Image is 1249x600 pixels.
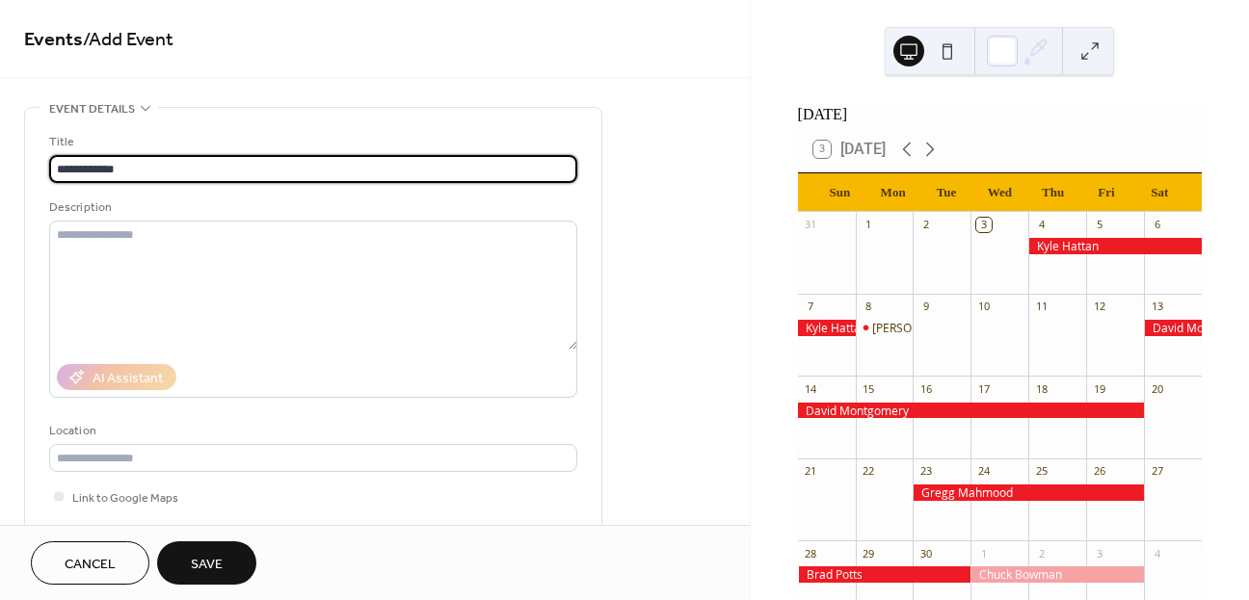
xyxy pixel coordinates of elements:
div: Brad Potts [798,566,971,583]
div: 28 [804,546,818,561]
div: 1 [862,218,876,232]
div: 4 [1150,546,1164,561]
span: Cancel [65,555,116,575]
div: David Montgomery [798,403,1144,419]
div: 25 [1034,464,1049,479]
div: 18 [1034,381,1049,396]
div: Kyle Hattan [1028,238,1202,254]
button: Cancel [31,541,149,585]
div: Location [49,421,573,441]
div: 1 [976,546,991,561]
div: 19 [1092,381,1106,396]
div: Sat [1133,173,1186,212]
div: 3 [1092,546,1106,561]
div: 2 [918,218,933,232]
span: Event details [49,99,135,119]
div: 12 [1092,300,1106,314]
div: 24 [976,464,991,479]
div: 14 [804,381,818,396]
div: [PERSON_NAME] [872,320,963,336]
div: 31 [804,218,818,232]
div: 6 [1150,218,1164,232]
a: Events [24,21,83,59]
div: 15 [862,381,876,396]
div: Ronny Monsour [856,320,914,336]
div: David Montgomery [1144,320,1202,336]
div: 17 [976,381,991,396]
div: Thu [1026,173,1079,212]
div: Wed [973,173,1026,212]
div: 27 [1150,464,1164,479]
div: 16 [918,381,933,396]
div: 8 [862,300,876,314]
div: 9 [918,300,933,314]
div: 23 [918,464,933,479]
span: Link to Google Maps [72,488,178,509]
div: 11 [1034,300,1049,314]
span: Save [191,555,223,575]
div: 10 [976,300,991,314]
div: 4 [1034,218,1049,232]
div: 13 [1150,300,1164,314]
div: 5 [1092,218,1106,232]
div: Tue [919,173,972,212]
div: 30 [918,546,933,561]
span: / Add Event [83,21,173,59]
div: Mon [866,173,919,212]
div: Gregg Mahmood [913,484,1144,501]
div: 22 [862,464,876,479]
div: 20 [1150,381,1164,396]
div: 26 [1092,464,1106,479]
div: 2 [1034,546,1049,561]
div: Fri [1079,173,1132,212]
div: Chuck Bowman [970,566,1144,583]
div: 29 [862,546,876,561]
div: [DATE] [798,103,1202,126]
button: Save [157,541,256,585]
div: 7 [804,300,818,314]
div: Title [49,132,573,152]
div: Kyle Hattan [798,320,856,336]
div: Description [49,197,573,218]
div: 3 [976,218,991,232]
div: 21 [804,464,818,479]
div: Sun [813,173,866,212]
